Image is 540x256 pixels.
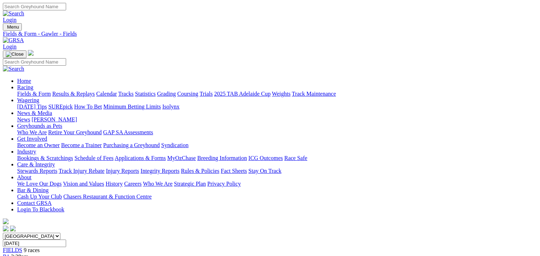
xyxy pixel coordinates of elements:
a: Syndication [161,142,188,148]
a: Who We Are [17,129,47,135]
a: Weights [272,91,291,97]
a: 2025 TAB Adelaide Cup [214,91,271,97]
input: Select date [3,240,66,247]
a: Tracks [118,91,134,97]
a: Strategic Plan [174,181,206,187]
a: Contact GRSA [17,200,51,206]
img: GRSA [3,37,24,44]
div: Bar & Dining [17,194,537,200]
a: Fields & Form - Gawler - Fields [3,31,537,37]
a: Login To Blackbook [17,206,64,212]
a: Bar & Dining [17,187,49,193]
a: Chasers Restaurant & Function Centre [63,194,152,200]
a: Who We Are [143,181,173,187]
a: Racing [17,84,33,90]
a: Vision and Values [63,181,104,187]
a: Track Maintenance [292,91,336,97]
a: GAP SA Assessments [103,129,153,135]
img: logo-grsa-white.png [28,50,34,56]
a: ICG Outcomes [248,155,283,161]
img: Close [6,51,24,57]
a: [DATE] Tips [17,104,47,110]
button: Toggle navigation [3,50,26,58]
input: Search [3,3,66,10]
a: Stay On Track [248,168,281,174]
a: MyOzChase [167,155,196,161]
div: Get Involved [17,142,537,149]
a: Track Injury Rebate [59,168,104,174]
a: Applications & Forms [115,155,166,161]
button: Toggle navigation [3,23,22,31]
a: We Love Our Dogs [17,181,61,187]
img: facebook.svg [3,226,9,231]
a: Careers [124,181,142,187]
a: Login [3,17,16,23]
a: Statistics [135,91,156,97]
a: Become a Trainer [61,142,102,148]
a: Login [3,44,16,50]
span: Menu [7,24,19,30]
a: Retire Your Greyhound [48,129,102,135]
span: 9 races [24,247,40,253]
a: Get Involved [17,136,47,142]
div: Industry [17,155,537,161]
a: Industry [17,149,36,155]
a: Breeding Information [197,155,247,161]
a: Bookings & Scratchings [17,155,73,161]
a: Grading [157,91,176,97]
img: Search [3,10,24,17]
div: News & Media [17,116,537,123]
a: Greyhounds as Pets [17,123,62,129]
a: Calendar [96,91,117,97]
a: [PERSON_NAME] [31,116,77,122]
a: Privacy Policy [207,181,241,187]
a: FIELDS [3,247,22,253]
a: Cash Up Your Club [17,194,62,200]
a: About [17,174,31,180]
a: Schedule of Fees [74,155,113,161]
a: Wagering [17,97,39,103]
img: logo-grsa-white.png [3,219,9,224]
div: Greyhounds as Pets [17,129,537,136]
a: SUREpick [48,104,73,110]
img: Search [3,66,24,72]
a: News & Media [17,110,52,116]
a: Minimum Betting Limits [103,104,161,110]
a: Trials [199,91,213,97]
a: Race Safe [284,155,307,161]
a: Stewards Reports [17,168,57,174]
a: Purchasing a Greyhound [103,142,160,148]
a: Home [17,78,31,84]
a: Care & Integrity [17,161,55,167]
a: Injury Reports [106,168,139,174]
img: twitter.svg [10,226,16,231]
a: Results & Replays [52,91,95,97]
a: Become an Owner [17,142,60,148]
input: Search [3,58,66,66]
a: Coursing [177,91,198,97]
a: Integrity Reports [140,168,179,174]
a: How To Bet [74,104,102,110]
a: Isolynx [162,104,179,110]
a: History [105,181,123,187]
div: Care & Integrity [17,168,537,174]
a: News [17,116,30,122]
div: About [17,181,537,187]
a: Rules & Policies [181,168,219,174]
a: Fields & Form [17,91,51,97]
a: Fact Sheets [221,168,247,174]
div: Wagering [17,104,537,110]
div: Racing [17,91,537,97]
